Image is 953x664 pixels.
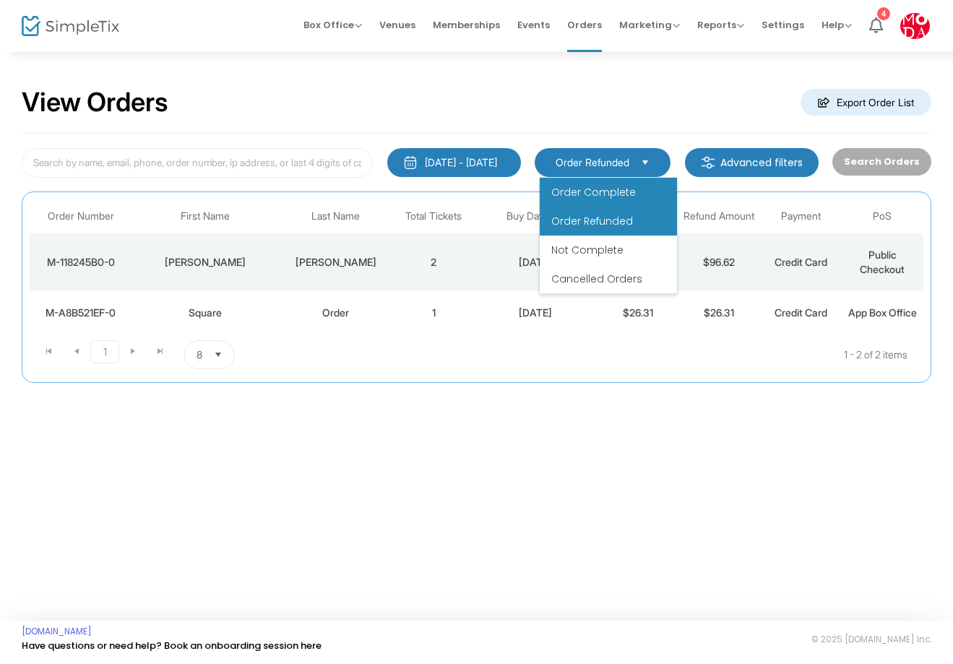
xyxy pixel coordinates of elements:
span: Credit Card [775,306,827,319]
span: Memberships [433,7,500,43]
input: Search by name, email, phone, order number, ip address, or last 4 digits of card [22,148,373,178]
div: M-A8B521EF-0 [33,306,128,320]
span: Events [517,7,550,43]
div: Square [135,306,275,320]
span: Marketing [619,18,680,32]
span: Reports [697,18,744,32]
td: 1 [393,291,475,335]
th: Refund Amount [678,199,760,233]
button: [DATE] - [DATE] [387,148,521,177]
div: 9/9/2025 [478,255,593,270]
span: Buy Date [506,210,548,223]
span: Page 1 [90,340,119,363]
div: 4 [877,7,890,20]
span: Last Name [311,210,360,223]
div: Data table [30,199,923,335]
img: filter [701,155,715,170]
span: Cancelled Orders [551,272,642,286]
td: 2 [393,233,475,291]
span: Order Refunded [551,214,633,228]
div: M-118245B0-0 [33,255,128,270]
span: Help [822,18,852,32]
div: [DATE] - [DATE] [425,155,497,170]
span: App Box Office [848,306,917,319]
span: Public Checkout [860,249,905,275]
div: 8/24/2025 [478,306,593,320]
span: Credit Card [775,256,827,268]
span: PoS [873,210,892,223]
m-button: Export Order List [801,89,931,116]
span: Orders [567,7,602,43]
img: monthly [403,155,418,170]
span: Order Complete [551,185,636,199]
span: Not Complete [551,243,624,257]
span: Box Office [303,18,362,32]
span: Settings [762,7,804,43]
td: $96.62 [678,233,760,291]
span: Venues [379,7,415,43]
span: First Name [181,210,230,223]
span: 8 [197,348,202,362]
m-button: Advanced filters [685,148,819,177]
h2: View Orders [22,87,168,118]
kendo-pager-info: 1 - 2 of 2 items [379,340,907,369]
span: Payment [781,210,821,223]
a: [DOMAIN_NAME] [22,626,92,637]
td: $26.31 [678,291,760,335]
span: Order Number [48,210,114,223]
td: $26.31 [597,291,678,335]
span: © 2025 [DOMAIN_NAME] Inc. [811,634,931,645]
div: Rossi [283,255,389,270]
button: Select [635,155,655,171]
div: Frank [135,255,275,270]
a: Have questions or need help? Book an onboarding session here [22,639,322,652]
span: Order Refunded [556,155,629,170]
th: Total Tickets [393,199,475,233]
button: Select [208,341,228,368]
div: Order [283,306,389,320]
